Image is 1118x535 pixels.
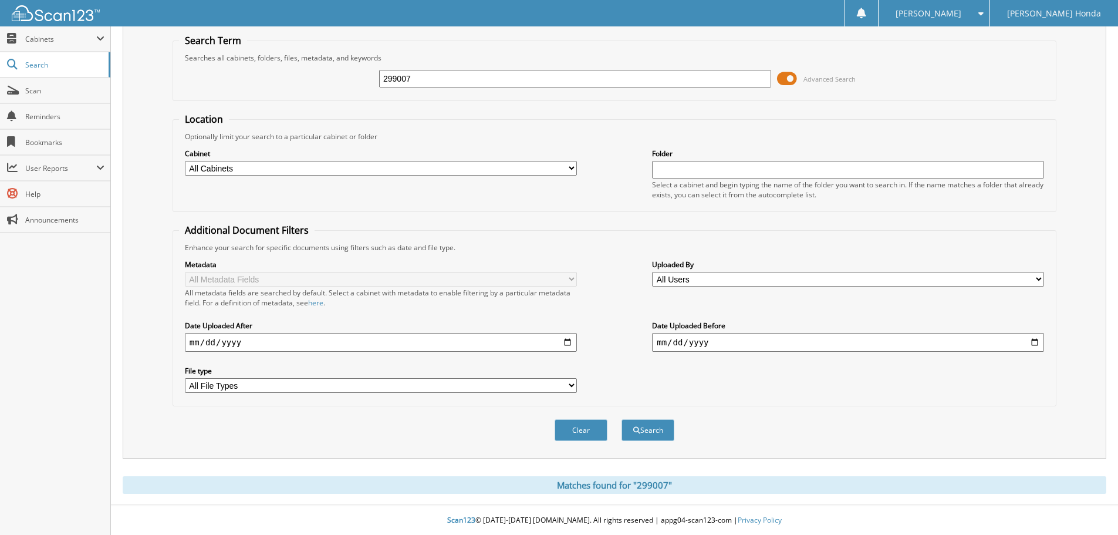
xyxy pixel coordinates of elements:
label: Date Uploaded After [185,321,577,331]
legend: Location [179,113,229,126]
div: © [DATE]-[DATE] [DOMAIN_NAME]. All rights reserved | appg04-scan123-com | [111,506,1118,535]
span: Scan123 [447,515,475,525]
span: Advanced Search [803,75,856,83]
div: Select a cabinet and begin typing the name of the folder you want to search in. If the name match... [652,180,1044,200]
span: Scan [25,86,104,96]
label: Metadata [185,260,577,270]
div: Searches all cabinets, folders, files, metadata, and keywords [179,53,1050,63]
legend: Additional Document Filters [179,224,315,237]
button: Search [622,419,674,441]
img: scan123-logo-white.svg [12,5,100,21]
span: [PERSON_NAME] [896,10,961,17]
span: Announcements [25,215,104,225]
span: User Reports [25,163,96,173]
span: Reminders [25,112,104,122]
label: Uploaded By [652,260,1044,270]
span: Bookmarks [25,137,104,147]
button: Clear [555,419,607,441]
div: All metadata fields are searched by default. Select a cabinet with metadata to enable filtering b... [185,288,577,308]
a: Privacy Policy [738,515,782,525]
label: Cabinet [185,149,577,159]
span: Cabinets [25,34,96,44]
label: File type [185,366,577,376]
label: Folder [652,149,1044,159]
span: Help [25,189,104,199]
input: end [652,333,1044,352]
iframe: Chat Widget [1059,479,1118,535]
div: Matches found for "299007" [123,476,1106,494]
div: Optionally limit your search to a particular cabinet or folder [179,132,1050,142]
div: Enhance your search for specific documents using filters such as date and file type. [179,243,1050,253]
span: Search [25,60,103,70]
span: [PERSON_NAME] Honda [1007,10,1101,17]
input: start [185,333,577,352]
label: Date Uploaded Before [652,321,1044,331]
legend: Search Term [179,34,247,47]
a: here [308,298,323,308]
